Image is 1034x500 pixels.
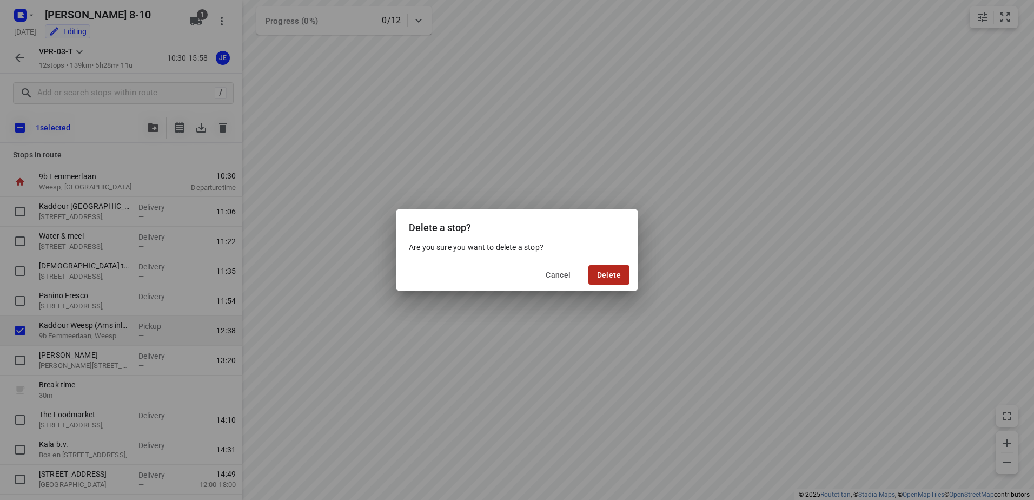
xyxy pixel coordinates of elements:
div: Delete a stop? [396,209,638,242]
p: Are you sure you want to delete a stop? [409,242,625,253]
button: Delete [588,265,629,285]
span: Cancel [546,271,571,279]
button: Cancel [537,265,579,285]
span: Delete [597,271,621,279]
